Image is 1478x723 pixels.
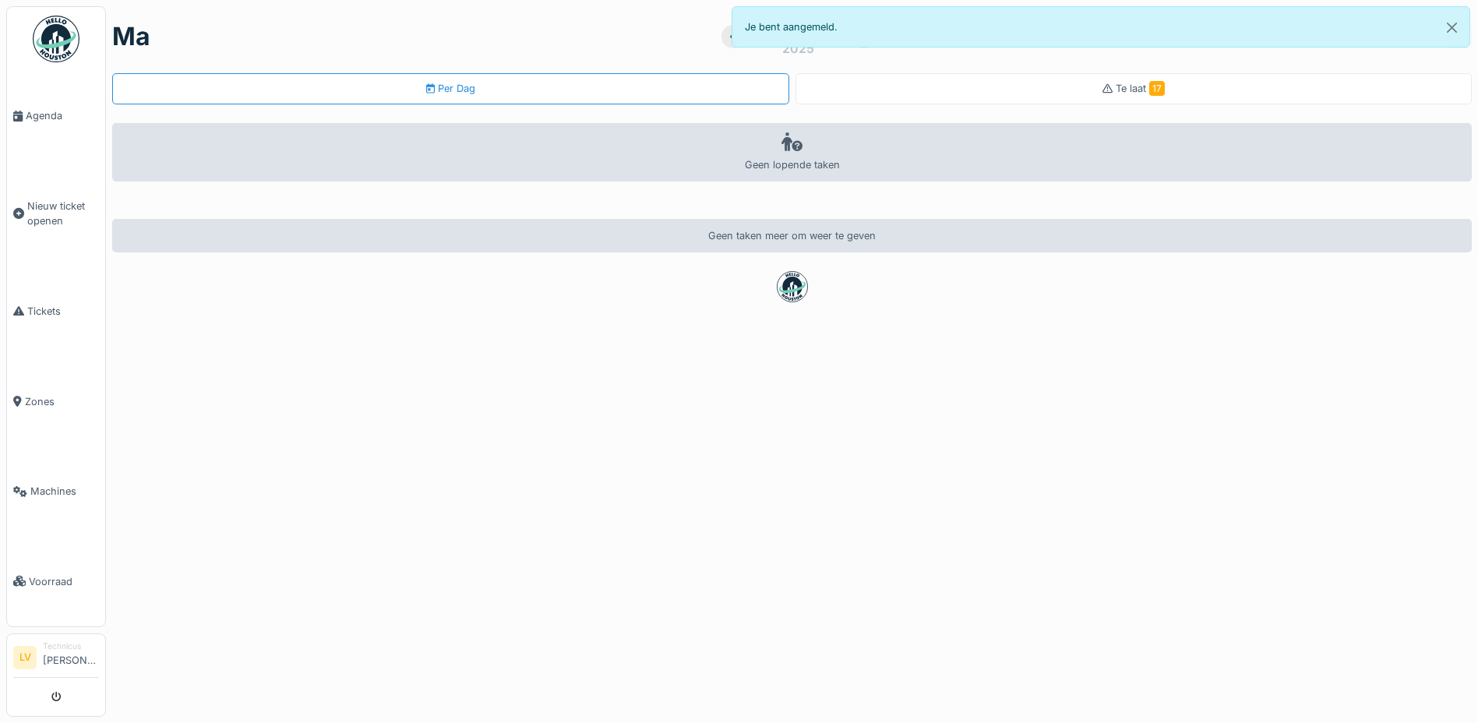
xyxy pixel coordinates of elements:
span: Nieuw ticket openen [27,199,99,228]
a: Nieuw ticket openen [7,161,105,266]
span: Agenda [26,108,99,123]
span: 17 [1149,81,1165,96]
div: Geen lopende taken [112,123,1472,182]
span: Zones [25,394,99,409]
div: 2025 [782,39,814,58]
a: LV Technicus[PERSON_NAME] [13,640,99,678]
a: Agenda [7,71,105,161]
a: Zones [7,356,105,446]
div: Je bent aangemeld. [732,6,1471,48]
button: Close [1434,7,1469,48]
li: LV [13,646,37,669]
span: Machines [30,484,99,499]
div: Geen taken meer om weer te geven [112,219,1472,252]
span: Tickets [27,304,99,319]
div: Per Dag [426,81,475,96]
a: Voorraad [7,537,105,627]
a: Tickets [7,266,105,357]
li: [PERSON_NAME] [43,640,99,674]
img: Badge_color-CXgf-gQk.svg [33,16,79,62]
div: Technicus [43,640,99,652]
img: badge-BVDL4wpA.svg [777,271,808,302]
span: Te laat [1116,83,1165,94]
a: Machines [7,446,105,537]
span: Voorraad [29,574,99,589]
h1: ma [112,22,150,51]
